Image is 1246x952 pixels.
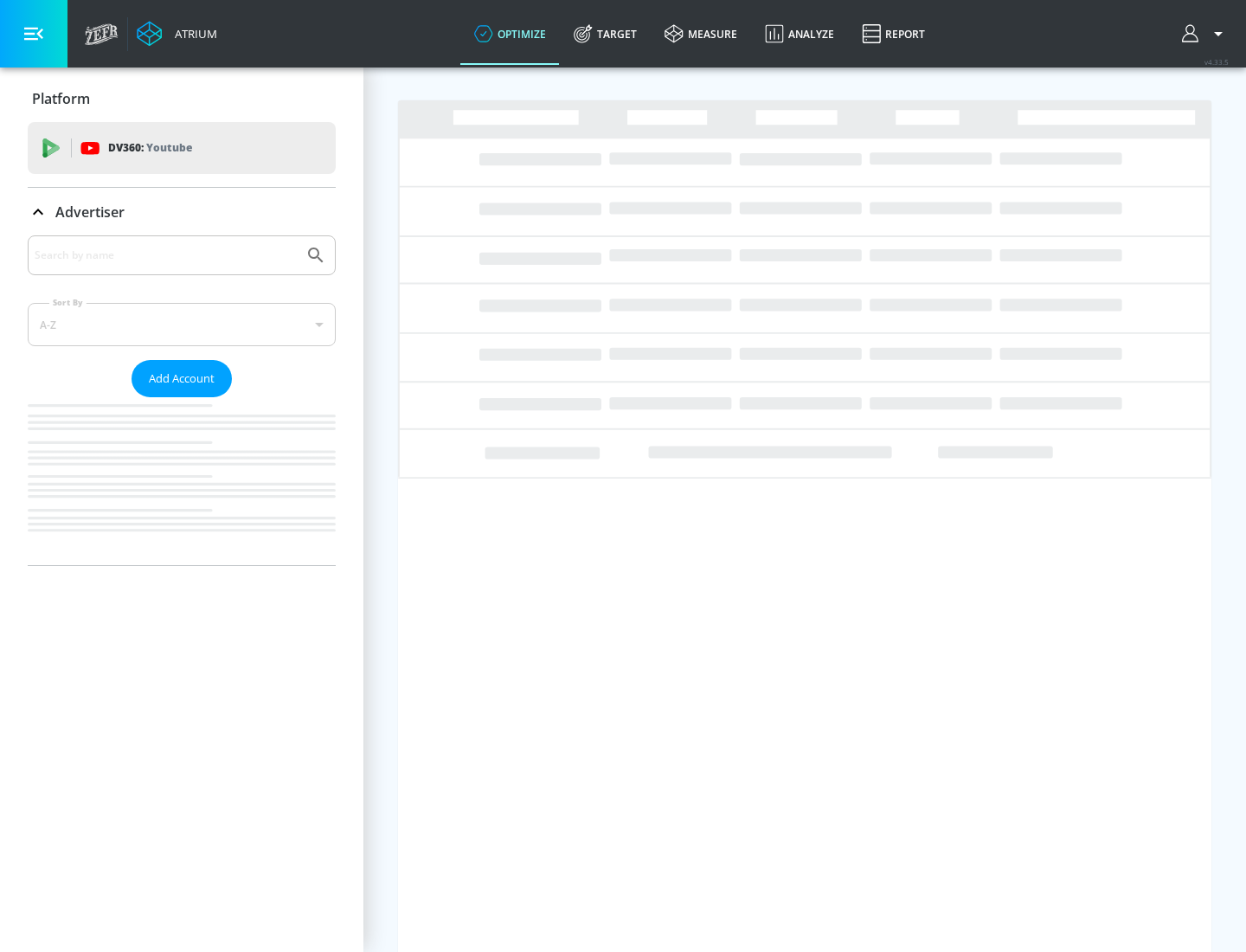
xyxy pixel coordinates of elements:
label: Sort By [49,297,87,308]
p: DV360: [108,138,192,158]
span: v 4.33.5 [1204,57,1229,67]
a: measure [651,3,751,65]
div: Platform [28,74,336,123]
div: DV360: Youtube [28,122,336,174]
nav: list of Advertiser [28,397,336,565]
a: Analyze [751,3,848,65]
div: Atrium [168,26,217,42]
input: Search by name [35,244,297,267]
p: Advertiser [55,203,125,222]
span: Add Account [149,369,215,389]
a: Target [560,3,651,65]
a: optimize [460,3,560,65]
p: Platform [32,89,90,108]
div: A-Z [28,303,336,346]
div: Advertiser [28,188,336,236]
p: Youtube [146,138,192,157]
div: Advertiser [28,235,336,565]
a: Atrium [137,21,217,47]
a: Report [848,3,939,65]
button: Add Account [132,360,232,397]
